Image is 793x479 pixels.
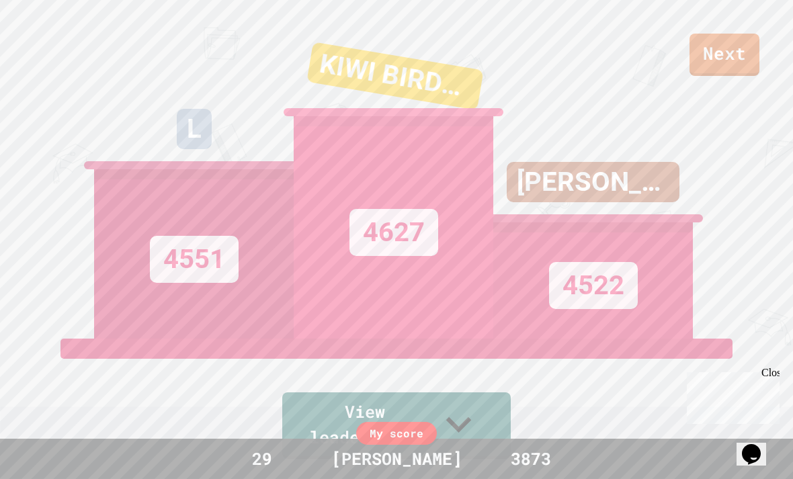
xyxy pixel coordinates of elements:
[681,367,780,424] iframe: chat widget
[177,109,212,149] div: L
[306,42,483,110] div: KIWI BIRD(S) :O
[549,262,638,309] div: 4522
[356,422,437,445] div: My score
[318,446,476,472] div: [PERSON_NAME]
[282,392,511,459] a: View leaderboard
[737,425,780,466] iframe: chat widget
[481,446,581,472] div: 3873
[212,446,312,472] div: 29
[150,236,239,283] div: 4551
[690,34,759,76] a: Next
[349,209,438,256] div: 4627
[507,162,679,202] div: [PERSON_NAME] :)
[5,5,93,85] div: Chat with us now!Close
